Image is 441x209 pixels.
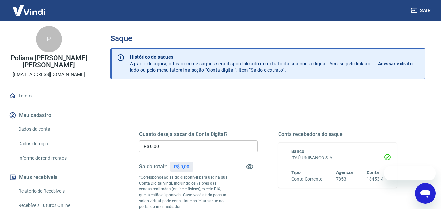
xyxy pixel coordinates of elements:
[367,176,384,183] h6: 18453-4
[278,131,397,138] h5: Conta recebedora do saque
[384,166,436,180] iframe: Mensagem da empresa
[8,108,90,123] button: Meu cadastro
[16,137,90,151] a: Dados de login
[367,170,379,175] span: Conta
[378,60,413,67] p: Acessar extrato
[8,89,90,103] a: Início
[291,155,384,161] h6: ITAÚ UNIBANCO S.A.
[410,5,433,17] button: Sair
[110,34,425,43] h3: Saque
[8,0,50,20] img: Vindi
[5,55,92,68] p: Poliana [PERSON_NAME] [PERSON_NAME]
[291,149,305,154] span: Banco
[336,170,353,175] span: Agência
[130,54,370,60] p: Histórico de saques
[378,54,420,73] a: Acessar extrato
[16,152,90,165] a: Informe de rendimentos
[336,176,353,183] h6: 7853
[291,176,322,183] h6: Conta Corrente
[291,170,301,175] span: Tipo
[415,183,436,204] iframe: Botão para abrir a janela de mensagens
[16,123,90,136] a: Dados da conta
[16,185,90,198] a: Relatório de Recebíveis
[139,131,258,138] h5: Quanto deseja sacar da Conta Digital?
[130,54,370,73] p: A partir de agora, o histórico de saques será disponibilizado no extrato da sua conta digital. Ac...
[174,163,189,170] p: R$ 0,00
[139,163,167,170] h5: Saldo total*:
[8,170,90,185] button: Meus recebíveis
[13,71,85,78] p: [EMAIL_ADDRESS][DOMAIN_NAME]
[36,26,62,52] div: P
